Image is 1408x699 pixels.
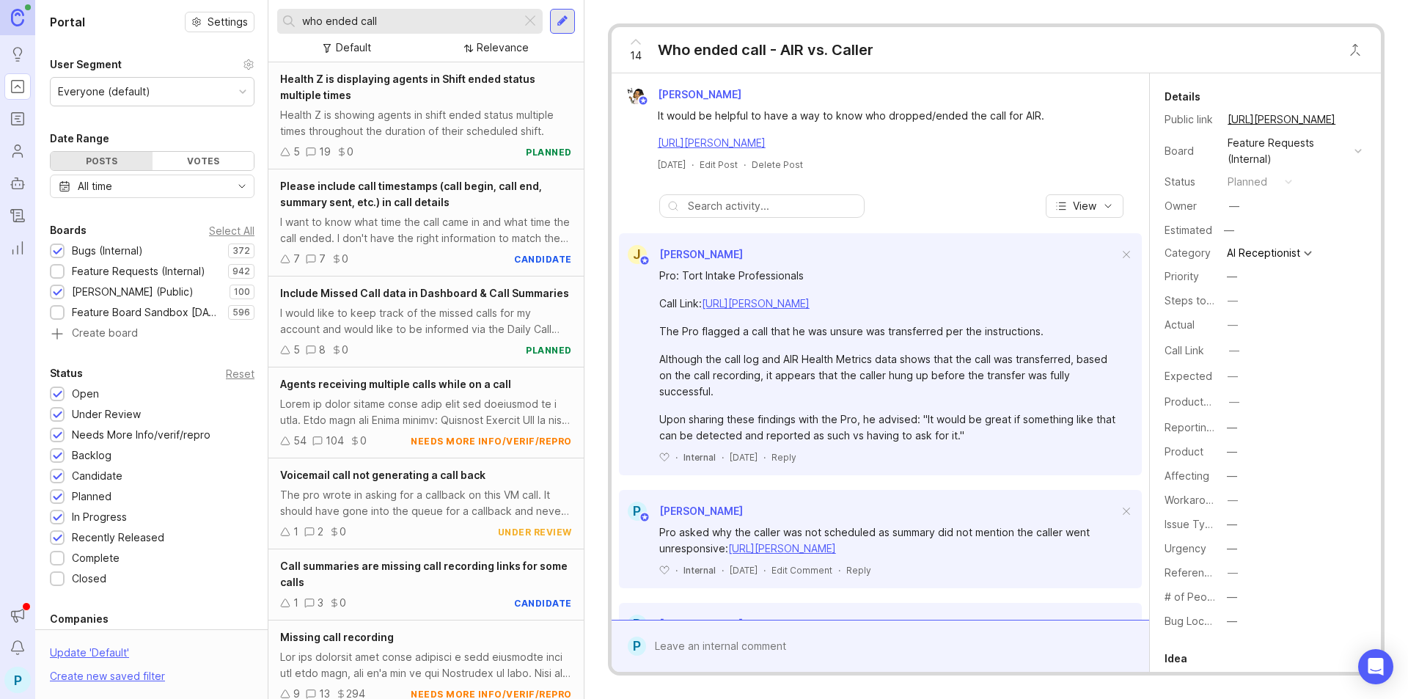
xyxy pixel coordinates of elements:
div: candidate [514,597,572,610]
time: [DATE] [730,452,758,463]
a: Health Z is displaying agents in Shift ended status multiple timesHealth Z is showing agents in s... [268,62,584,169]
div: Feature Requests (Internal) [72,263,205,279]
div: Delete Post [752,158,803,171]
div: The Pro flagged a call that he was unsure was transferred per the instructions. [659,323,1118,340]
div: · [722,451,724,464]
div: — [1227,541,1237,557]
div: P [4,667,31,693]
div: Boards [50,222,87,239]
div: Feature Board Sandbox [DATE] [72,304,221,321]
button: Reference(s) [1223,563,1242,582]
img: member badge [639,512,650,523]
label: ProductboardID [1165,395,1242,408]
label: Issue Type [1165,518,1218,530]
a: Autopilot [4,170,31,197]
div: 1 [293,524,298,540]
div: Idea [1165,650,1187,667]
a: Create board [50,328,254,341]
span: 14 [630,48,642,64]
div: Recently Released [72,530,164,546]
div: — [1228,565,1238,581]
div: Reply [846,564,871,577]
div: Board [1165,143,1216,159]
div: 54 [293,433,307,449]
div: Owner [1165,198,1216,214]
div: candidate [514,253,572,266]
div: Date Range [50,130,109,147]
div: Status [1165,174,1216,190]
div: [PERSON_NAME] (Public) [72,284,194,300]
div: · [675,451,678,464]
time: [DATE] [730,565,758,576]
span: View [1073,199,1096,213]
div: — [1227,516,1237,533]
a: Ilidys Cruz[PERSON_NAME] [617,85,753,104]
div: needs more info/verif/repro [411,435,572,447]
div: · [763,564,766,577]
div: Candidate [72,468,122,484]
div: Upon sharing these findings with the Pro, he advised: "It would be great if something like that c... [659,411,1118,444]
div: · [744,158,746,171]
div: Pro: Tort Intake Professionals [659,268,1118,284]
div: Update ' Default ' [50,645,129,668]
div: Needs More Info/verif/repro [72,427,210,443]
div: — [1228,317,1238,333]
div: — [1228,368,1238,384]
button: Close button [1341,35,1370,65]
div: 0 [360,433,367,449]
span: Call summaries are missing call recording links for some calls [280,560,568,588]
a: Changelog [4,202,31,229]
div: Under Review [72,406,141,422]
div: 0 [347,144,353,160]
span: Health Z is displaying agents in Shift ended status multiple times [280,73,535,101]
div: Reply [771,451,796,464]
label: Expected [1165,370,1212,382]
div: In Progress [72,509,127,525]
div: — [1227,468,1237,484]
p: 372 [232,245,250,257]
button: Announcements [4,602,31,629]
div: Everyone (default) [58,84,150,100]
div: — [1229,343,1239,359]
div: Estimated [1165,225,1212,235]
a: Include Missed Call data in Dashboard & Call SummariesI would like to keep track of the missed ca... [268,277,584,367]
div: · [763,451,766,464]
a: [URL][PERSON_NAME] [658,136,766,149]
div: Bugs (Internal) [72,243,143,259]
button: Workaround [1223,491,1242,510]
div: — [1220,221,1239,240]
div: Who ended call - AIR vs. Caller [658,40,873,60]
label: # of People Affected [1165,590,1269,603]
a: Users [4,138,31,164]
a: Call summaries are missing call recording links for some calls130candidate [268,549,584,621]
label: Steps to Reproduce [1165,294,1264,307]
div: — [1227,420,1237,436]
img: Ilidys Cruz [626,85,645,104]
div: Reset [226,370,254,378]
div: Public link [1165,111,1216,128]
div: 0 [340,595,346,611]
div: Open [72,386,99,402]
button: ProductboardID [1225,392,1244,411]
button: Notifications [4,634,31,661]
span: [PERSON_NAME] [659,618,743,630]
a: Ideas [4,41,31,67]
div: Select All [209,227,254,235]
span: Voicemail call not generating a call back [280,469,485,481]
a: Portal [4,73,31,100]
time: [DATE] [658,159,686,170]
div: Internal [683,564,716,577]
a: P[PERSON_NAME] [619,502,743,521]
input: Search... [302,13,516,29]
div: Although the call log and AIR Health Metrics data shows that the call was transferred, based on t... [659,351,1118,400]
div: P [628,502,647,521]
label: Product [1165,445,1203,458]
div: Relevance [477,40,529,56]
div: Default [336,40,371,56]
div: 0 [340,524,346,540]
a: P[PERSON_NAME] [619,615,743,634]
div: 7 [319,251,326,267]
span: Please include call timestamps (call begin, call end, summary sent, etc.) in call details [280,180,542,208]
button: Steps to Reproduce [1223,291,1242,310]
label: Reference(s) [1165,566,1230,579]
